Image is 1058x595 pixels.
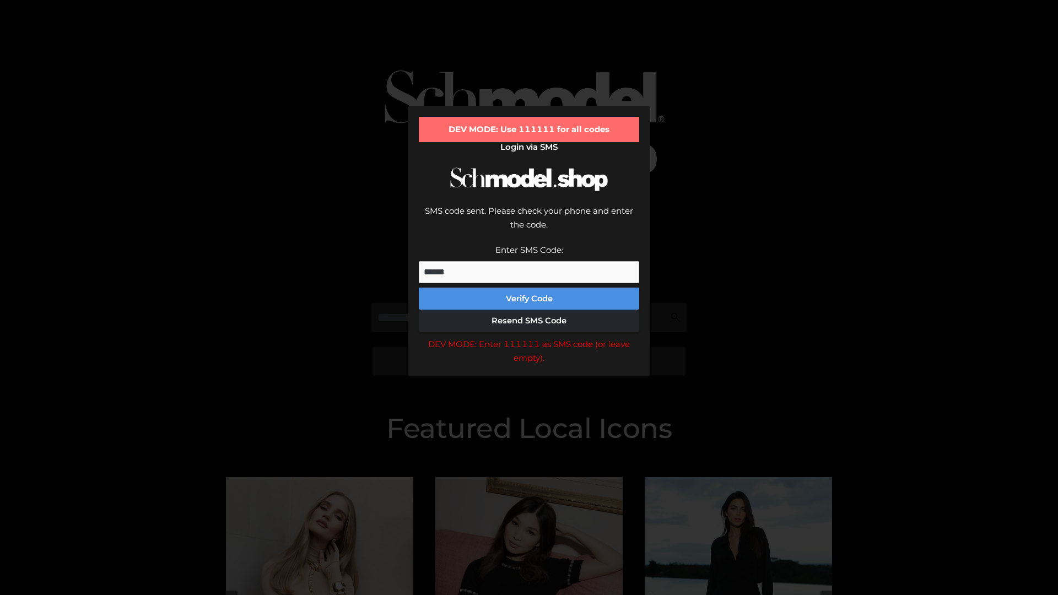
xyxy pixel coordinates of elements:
div: SMS code sent. Please check your phone and enter the code. [419,204,639,243]
button: Verify Code [419,288,639,310]
h2: Login via SMS [419,142,639,152]
label: Enter SMS Code: [495,245,563,255]
img: Schmodel Logo [446,158,612,201]
div: DEV MODE: Enter 111111 as SMS code (or leave empty). [419,337,639,365]
button: Resend SMS Code [419,310,639,332]
div: DEV MODE: Use 111111 for all codes [419,117,639,142]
